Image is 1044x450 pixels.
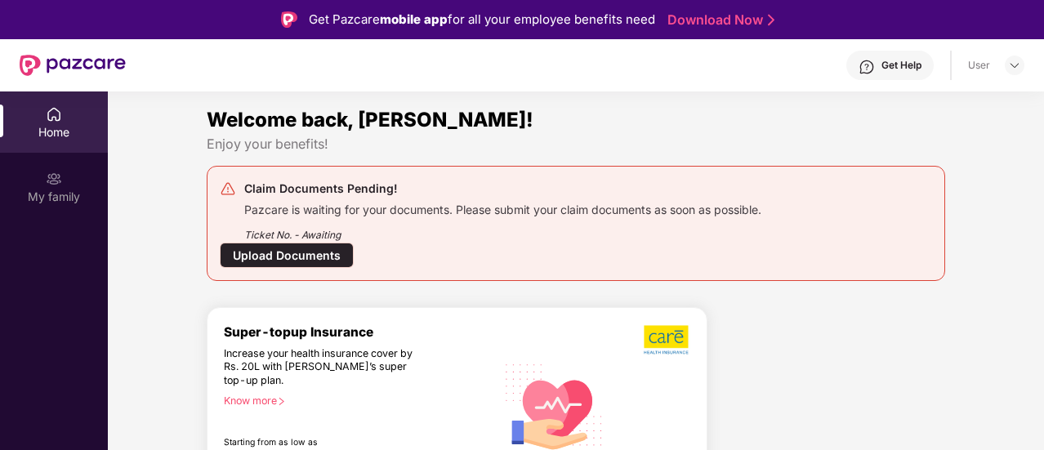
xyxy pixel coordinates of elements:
[224,394,486,406] div: Know more
[277,397,286,406] span: right
[644,324,690,355] img: b5dec4f62d2307b9de63beb79f102df3.png
[281,11,297,28] img: Logo
[244,179,761,198] div: Claim Documents Pending!
[46,106,62,123] img: svg+xml;base64,PHN2ZyBpZD0iSG9tZSIgeG1sbnM9Imh0dHA6Ly93d3cudzMub3JnLzIwMDAvc3ZnIiB3aWR0aD0iMjAiIG...
[46,171,62,187] img: svg+xml;base64,PHN2ZyB3aWR0aD0iMjAiIGhlaWdodD0iMjAiIHZpZXdCb3g9IjAgMCAyMCAyMCIgZmlsbD0ibm9uZSIgeG...
[380,11,448,27] strong: mobile app
[859,59,875,75] img: svg+xml;base64,PHN2ZyBpZD0iSGVscC0zMngzMiIgeG1sbnM9Imh0dHA6Ly93d3cudzMub3JnLzIwMDAvc3ZnIiB3aWR0aD...
[224,347,426,388] div: Increase your health insurance cover by Rs. 20L with [PERSON_NAME]’s super top-up plan.
[881,59,921,72] div: Get Help
[207,108,533,131] span: Welcome back, [PERSON_NAME]!
[968,59,990,72] div: User
[20,55,126,76] img: New Pazcare Logo
[244,217,761,243] div: Ticket No. - Awaiting
[220,180,236,197] img: svg+xml;base64,PHN2ZyB4bWxucz0iaHR0cDovL3d3dy53My5vcmcvMjAwMC9zdmciIHdpZHRoPSIyNCIgaGVpZ2h0PSIyNC...
[309,10,655,29] div: Get Pazcare for all your employee benefits need
[244,198,761,217] div: Pazcare is waiting for your documents. Please submit your claim documents as soon as possible.
[667,11,770,29] a: Download Now
[224,324,496,340] div: Super-topup Insurance
[768,11,774,29] img: Stroke
[207,136,945,153] div: Enjoy your benefits!
[1008,59,1021,72] img: svg+xml;base64,PHN2ZyBpZD0iRHJvcGRvd24tMzJ4MzIiIHhtbG5zPSJodHRwOi8vd3d3LnczLm9yZy8yMDAwL3N2ZyIgd2...
[224,437,426,448] div: Starting from as low as
[220,243,354,268] div: Upload Documents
